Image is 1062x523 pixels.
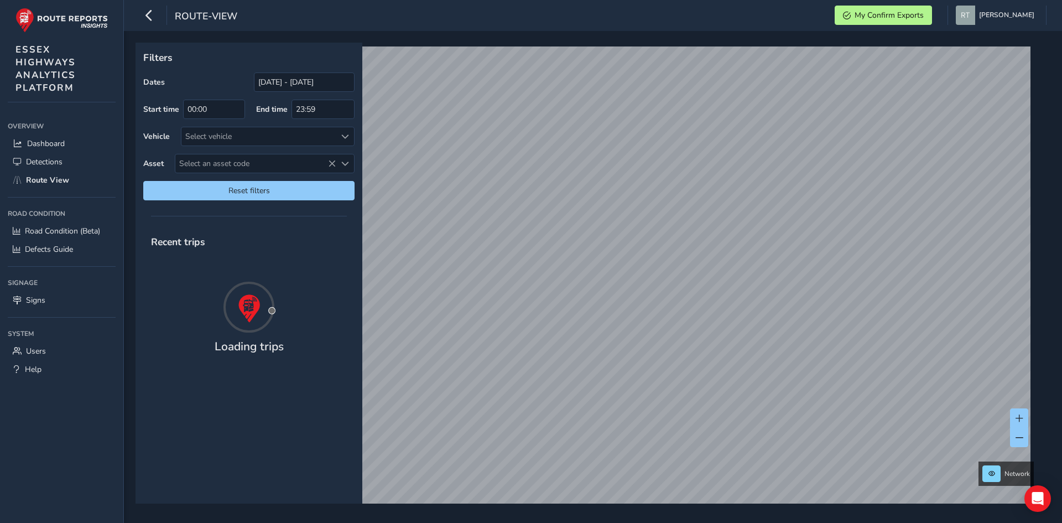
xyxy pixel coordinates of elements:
span: route-view [175,9,237,25]
span: [PERSON_NAME] [979,6,1034,25]
a: Route View [8,171,116,189]
label: Start time [143,104,179,115]
span: Recent trips [143,227,213,256]
div: Select vehicle [181,127,336,146]
a: Users [8,342,116,360]
label: Dates [143,77,165,87]
span: Route View [26,175,69,185]
div: Overview [8,118,116,134]
span: Network [1004,469,1030,478]
a: Dashboard [8,134,116,153]
div: Road Condition [8,205,116,222]
img: diamond-layout [956,6,975,25]
div: Signage [8,275,116,291]
label: End time [256,104,288,115]
a: Road Condition (Beta) [8,222,116,240]
a: Help [8,360,116,379]
label: Asset [143,158,164,169]
img: rr logo [15,8,108,33]
h4: Loading trips [215,340,284,354]
canvas: Map [139,46,1030,516]
label: Vehicle [143,131,170,142]
span: Help [25,364,41,375]
span: Road Condition (Beta) [25,226,100,236]
p: Filters [143,50,355,65]
button: Reset filters [143,181,355,200]
button: [PERSON_NAME] [956,6,1038,25]
span: Select an asset code [175,154,336,173]
div: Select an asset code [336,154,354,173]
span: Signs [26,295,45,305]
div: System [8,325,116,342]
span: Reset filters [152,185,346,196]
span: ESSEX HIGHWAYS ANALYTICS PLATFORM [15,43,76,94]
div: Open Intercom Messenger [1024,485,1051,512]
a: Detections [8,153,116,171]
a: Defects Guide [8,240,116,258]
span: Users [26,346,46,356]
span: Dashboard [27,138,65,149]
button: My Confirm Exports [835,6,932,25]
span: Defects Guide [25,244,73,255]
span: Detections [26,157,63,167]
a: Signs [8,291,116,309]
span: My Confirm Exports [855,10,924,20]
